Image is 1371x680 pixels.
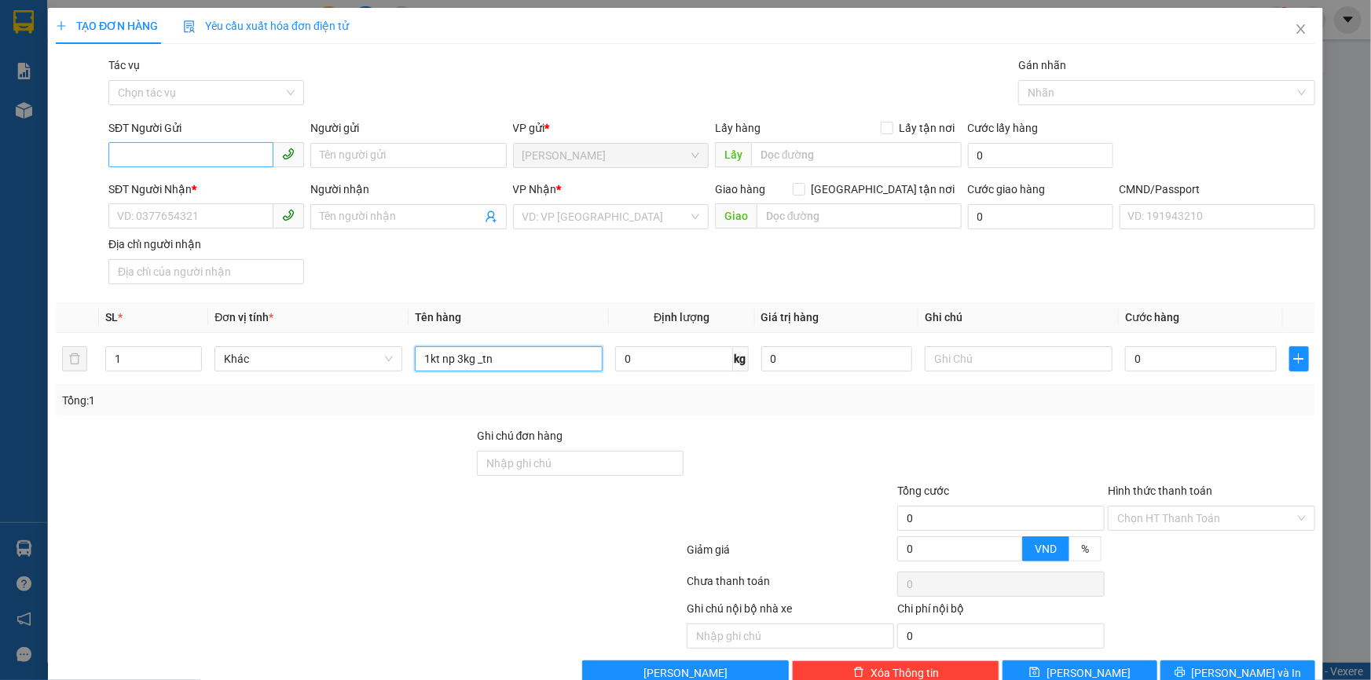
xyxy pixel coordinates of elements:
[761,311,819,324] span: Giá trị hàng
[108,181,304,198] div: SĐT Người Nhận
[108,119,304,137] div: SĐT Người Gửi
[108,59,140,71] label: Tác vụ
[654,311,709,324] span: Định lượng
[968,183,1046,196] label: Cước giao hàng
[968,122,1039,134] label: Cước lấy hàng
[686,541,896,568] div: Giảm giá
[1290,353,1308,365] span: plus
[761,346,913,371] input: 0
[687,600,894,623] div: Ghi chú nội bộ nhà xe
[733,346,749,371] span: kg
[1289,346,1309,371] button: plus
[108,236,304,253] div: Địa chỉ người nhận
[310,181,506,198] div: Người nhận
[214,311,273,324] span: Đơn vị tính
[183,20,349,32] span: Yêu cầu xuất hóa đơn điện tử
[893,119,962,137] span: Lấy tận nơi
[282,209,295,221] span: phone
[1018,59,1066,71] label: Gán nhãn
[968,143,1113,168] input: Cước lấy hàng
[282,148,295,160] span: phone
[715,183,765,196] span: Giao hàng
[897,484,949,497] span: Tổng cước
[310,119,506,137] div: Người gửi
[62,346,87,371] button: delete
[62,392,530,409] div: Tổng: 1
[751,142,962,167] input: Dọc đường
[477,430,563,442] label: Ghi chú đơn hàng
[1175,667,1186,679] span: printer
[1125,311,1179,324] span: Cước hàng
[522,144,699,167] span: Ngã Tư Huyện
[1108,484,1212,497] label: Hình thức thanh toán
[56,20,158,32] span: TẠO ĐƠN HÀNG
[686,572,896,600] div: Chưa thanh toán
[415,311,461,324] span: Tên hàng
[183,20,196,33] img: icon
[715,203,757,228] span: Giao
[415,346,603,371] input: VD: Bàn, Ghế
[918,302,1119,333] th: Ghi chú
[224,347,393,371] span: Khác
[715,142,751,167] span: Lấy
[897,600,1105,623] div: Chi phí nội bộ
[1120,181,1315,198] div: CMND/Passport
[1035,543,1057,555] span: VND
[805,181,962,198] span: [GEOGRAPHIC_DATA] tận nơi
[1279,8,1323,52] button: Close
[513,183,557,196] span: VP Nhận
[757,203,962,228] input: Dọc đường
[56,20,67,31] span: plus
[1295,23,1307,35] span: close
[853,667,864,679] span: delete
[513,119,709,137] div: VP gửi
[105,311,118,324] span: SL
[1029,667,1040,679] span: save
[477,451,684,476] input: Ghi chú đơn hàng
[485,210,497,223] span: user-add
[925,346,1113,371] input: Ghi Chú
[687,623,894,649] input: Nhập ghi chú
[1081,543,1089,555] span: %
[108,259,304,284] input: Địa chỉ của người nhận
[715,122,761,134] span: Lấy hàng
[968,204,1113,229] input: Cước giao hàng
